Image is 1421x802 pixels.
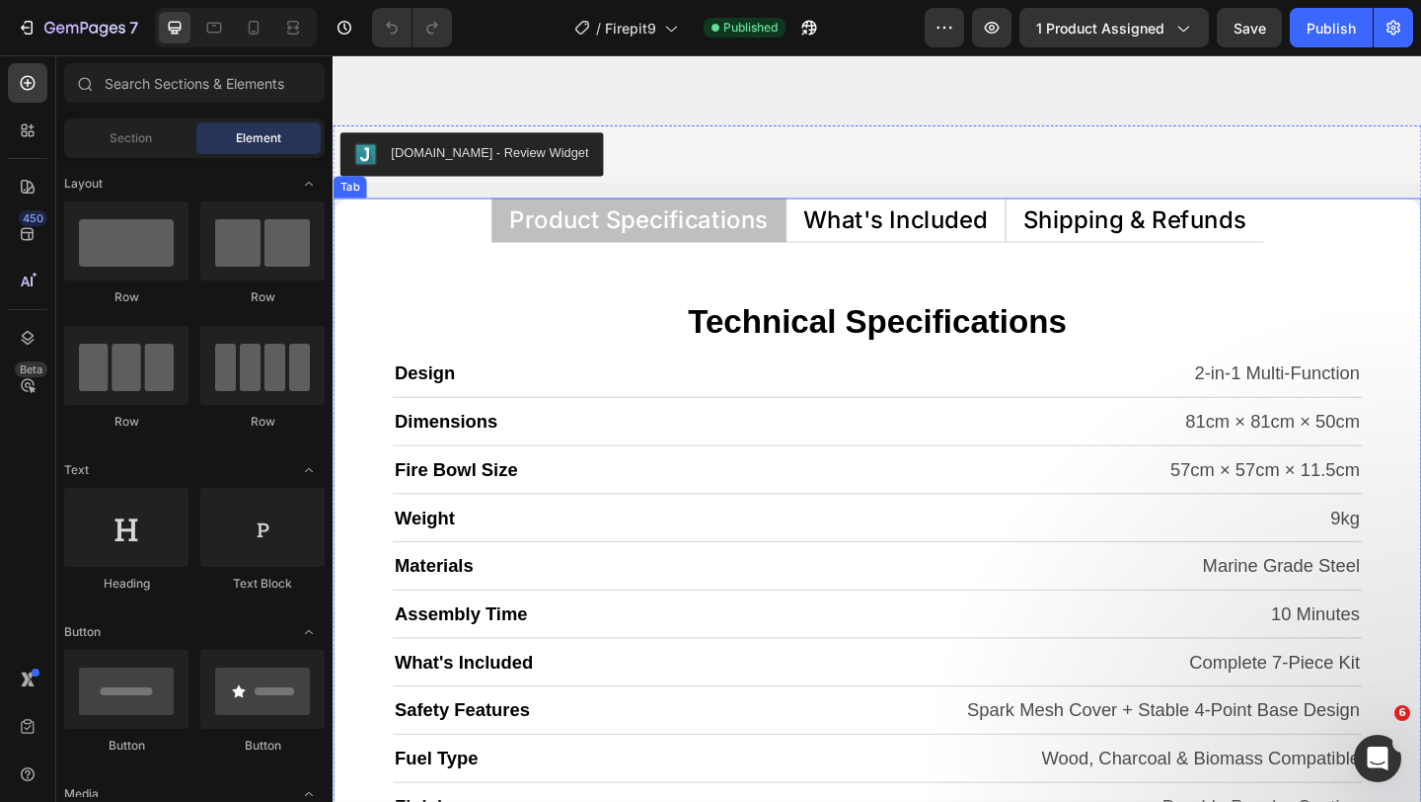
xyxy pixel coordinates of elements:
[1354,735,1401,782] iframe: Intercom live chat
[64,575,188,593] div: Heading
[609,332,1117,360] p: 2-in-1 Multi-Function
[64,63,325,103] input: Search Sections & Elements
[1019,8,1209,47] button: 1 product assigned
[200,575,325,593] div: Text Block
[65,696,577,728] h2: Safety Features
[64,461,89,479] span: Text
[8,8,147,47] button: 7
[609,698,1117,726] p: Spark Mesh Cover + Stable 4-Point Base Design
[1394,705,1410,721] span: 6
[65,435,577,466] h2: Fire Bowl Size
[609,437,1117,464] p: 57cm × 57cm × 11.5cm
[723,19,778,37] span: Published
[293,168,325,200] span: Toggle open
[65,592,577,623] h2: Assembly Time
[64,288,188,306] div: Row
[1290,8,1373,47] button: Publish
[333,55,1421,802] iframe: Design area
[200,288,325,306] div: Row
[372,8,452,47] div: Undo/Redo
[200,413,325,431] div: Row
[1307,18,1356,39] div: Publish
[4,134,33,152] div: Tab
[1036,18,1164,39] span: 1 product assigned
[19,210,47,226] div: 450
[512,166,712,192] p: What's Included
[65,539,577,571] h2: Materials
[293,616,325,648] span: Toggle open
[65,382,577,414] h2: Dimensions
[1234,20,1266,37] span: Save
[751,166,994,192] p: Shipping & Refunds
[236,129,281,147] span: Element
[65,269,1119,310] h2: Technical Specifications
[293,454,325,486] span: Toggle open
[64,175,103,193] span: Layout
[65,644,577,676] h2: What's Included
[110,129,152,147] span: Section
[1217,8,1282,47] button: Save
[65,749,577,780] h2: Fuel Type
[64,737,188,755] div: Button
[609,646,1117,674] p: Complete 7-Piece Kit
[609,489,1117,517] p: 9kg
[609,384,1117,412] p: 81cm × 81cm × 50cm
[596,18,601,39] span: /
[129,16,138,40] p: 7
[64,413,188,431] div: Row
[15,361,47,377] div: Beta
[605,18,656,39] span: Firepit9
[609,541,1117,569] p: Marine Grade Steel
[609,751,1117,778] p: Wood, Charcoal & Biomass Compatible
[65,330,577,361] h2: Design
[200,737,325,755] div: Button
[609,594,1117,621] p: 10 Minutes
[64,623,101,641] span: Button
[65,487,577,519] h2: Weight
